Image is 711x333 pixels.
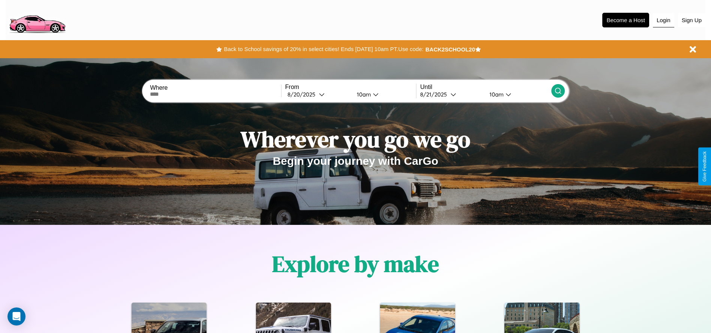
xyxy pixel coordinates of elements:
label: Where [150,84,281,91]
button: Sign Up [678,13,705,27]
button: Login [653,13,674,27]
div: 10am [353,91,373,98]
img: logo [6,4,69,35]
button: Become a Host [602,13,649,27]
div: 8 / 20 / 2025 [287,91,319,98]
h1: Explore by make [272,249,439,279]
button: 10am [483,90,551,98]
button: Back to School savings of 20% in select cities! Ends [DATE] 10am PT.Use code: [222,44,425,54]
button: 8/20/2025 [285,90,351,98]
label: Until [420,84,551,90]
div: 8 / 21 / 2025 [420,91,451,98]
button: 10am [351,90,416,98]
div: 10am [486,91,506,98]
b: BACK2SCHOOL20 [425,46,475,53]
div: Give Feedback [702,151,707,182]
div: Open Intercom Messenger [7,307,25,325]
label: From [285,84,416,90]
